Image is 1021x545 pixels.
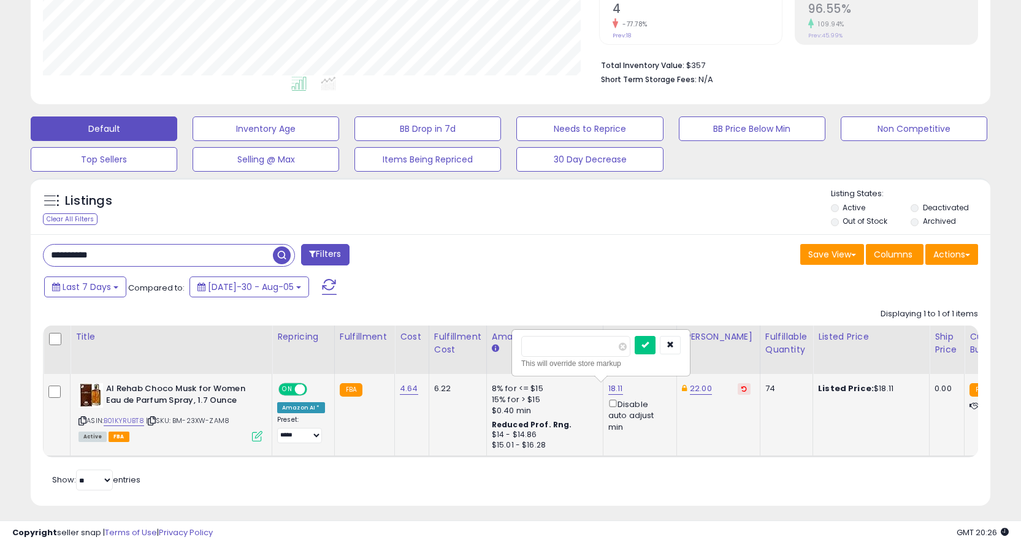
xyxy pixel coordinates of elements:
button: Actions [925,244,978,265]
button: Inventory Age [193,116,339,141]
button: Save View [800,244,864,265]
div: Disable auto adjust min [608,397,667,433]
h5: Listings [65,192,112,210]
li: $357 [601,57,969,72]
span: Columns [874,248,912,261]
a: 4.64 [400,383,418,395]
label: Active [843,202,865,213]
div: Displaying 1 to 1 of 1 items [881,308,978,320]
button: Non Competitive [841,116,987,141]
b: Reduced Prof. Rng. [492,419,572,430]
div: Cost [400,330,424,343]
span: | SKU: BM-23XW-ZAM8 [146,416,229,425]
span: All listings currently available for purchase on Amazon [78,432,107,442]
label: Deactivated [923,202,969,213]
small: -77.78% [618,20,648,29]
small: Amazon Fees. [492,343,499,354]
span: OFF [305,384,325,395]
div: Amazon AI * [277,402,325,413]
span: Compared to: [128,282,185,294]
h2: 4 [613,2,782,18]
a: 18.11 [608,383,623,395]
button: Top Sellers [31,147,177,172]
div: This will override store markup [521,357,681,370]
span: [DATE]-30 - Aug-05 [208,281,294,293]
div: 74 [765,383,803,394]
a: Privacy Policy [159,527,213,538]
span: FBA [109,432,129,442]
label: Archived [923,216,956,226]
button: Filters [301,244,349,265]
h2: 96.55% [808,2,977,18]
div: Clear All Filters [43,213,98,225]
button: Default [31,116,177,141]
strong: Copyright [12,527,57,538]
button: 30 Day Decrease [516,147,663,172]
small: Prev: 45.99% [808,32,843,39]
button: BB Price Below Min [679,116,825,141]
div: [PERSON_NAME] [682,330,755,343]
button: [DATE]-30 - Aug-05 [189,276,309,297]
small: FBA [969,383,992,397]
div: 0.00 [935,383,955,394]
p: Listing States: [831,188,990,200]
div: $15.01 - $16.28 [492,440,594,451]
label: Out of Stock [843,216,887,226]
b: Al Rehab Choco Musk for Women Eau de Parfum Spray, 1.7 Ounce [106,383,255,409]
div: Fulfillment Cost [434,330,481,356]
img: 41BYbHm20iL._SL40_.jpg [78,383,103,408]
div: Fulfillable Quantity [765,330,808,356]
div: Repricing [277,330,329,343]
a: 22.00 [690,383,712,395]
button: Columns [866,244,923,265]
small: FBA [340,383,362,397]
div: Title [75,330,267,343]
button: Selling @ Max [193,147,339,172]
span: 2025-08-13 20:26 GMT [957,527,1009,538]
div: 15% for > $15 [492,394,594,405]
span: Last 7 Days [63,281,111,293]
span: N/A [698,74,713,85]
a: Terms of Use [105,527,157,538]
b: Short Term Storage Fees: [601,74,697,85]
b: Total Inventory Value: [601,60,684,71]
small: Prev: 18 [613,32,631,39]
span: ON [280,384,295,395]
div: 6.22 [434,383,477,394]
small: 109.94% [814,20,844,29]
div: seller snap | | [12,527,213,539]
div: 8% for <= $15 [492,383,594,394]
div: Preset: [277,416,325,443]
div: Ship Price [935,330,959,356]
button: Needs to Reprice [516,116,663,141]
a: B01KYRUBT8 [104,416,144,426]
div: $14 - $14.86 [492,430,594,440]
div: Amazon Fees [492,330,598,343]
button: Items Being Repriced [354,147,501,172]
button: BB Drop in 7d [354,116,501,141]
div: Listed Price [818,330,924,343]
span: Show: entries [52,474,140,486]
div: $18.11 [818,383,920,394]
div: ASIN: [78,383,262,440]
div: Fulfillment [340,330,389,343]
button: Last 7 Days [44,276,126,297]
b: Listed Price: [818,383,874,394]
div: $0.40 min [492,405,594,416]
